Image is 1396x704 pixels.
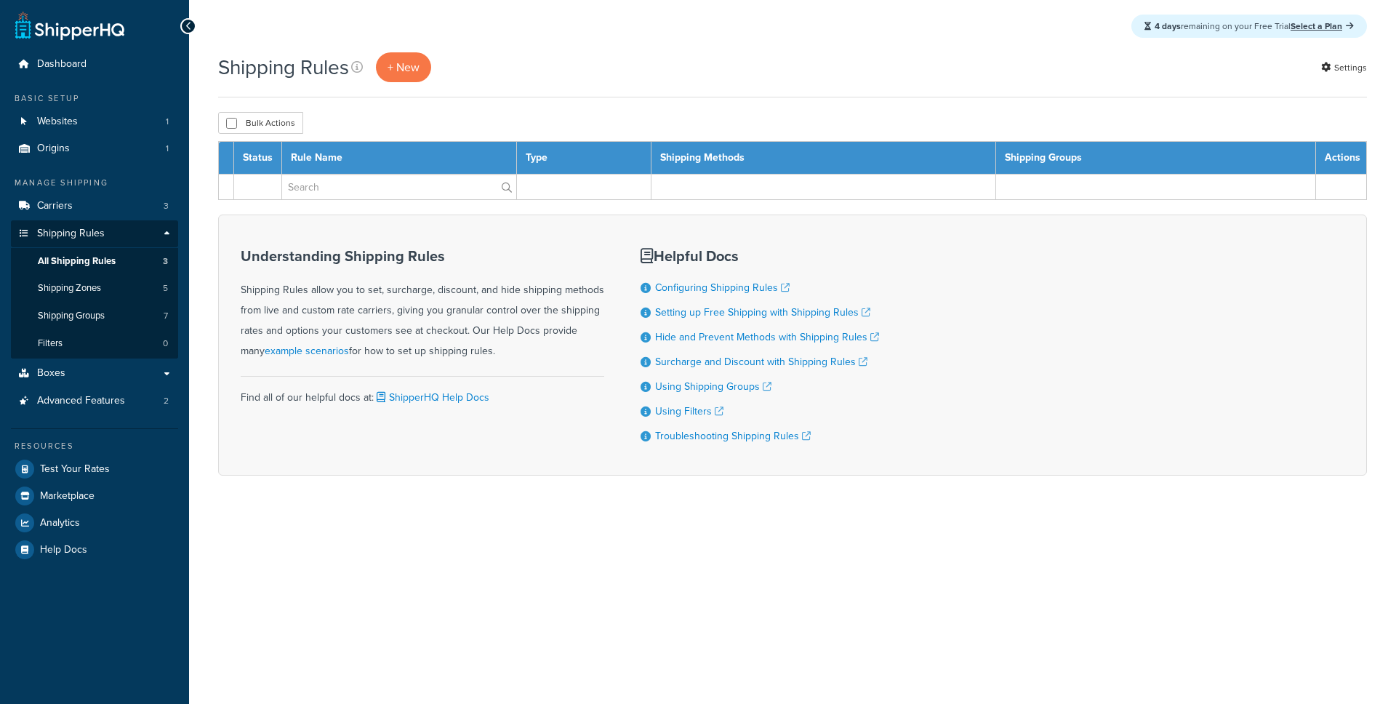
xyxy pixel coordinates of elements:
[11,220,178,247] a: Shipping Rules
[655,305,870,320] a: Setting up Free Shipping with Shipping Rules
[241,376,604,408] div: Find all of our helpful docs at:
[37,367,65,380] span: Boxes
[1321,57,1367,78] a: Settings
[11,220,178,359] li: Shipping Rules
[218,112,303,134] button: Bulk Actions
[11,248,178,275] li: All Shipping Rules
[241,248,604,264] h3: Understanding Shipping Rules
[11,456,178,482] a: Test Your Rates
[1155,20,1181,33] strong: 4 days
[11,388,178,415] li: Advanced Features
[265,343,349,359] a: example scenarios
[516,142,651,175] th: Type
[11,177,178,189] div: Manage Shipping
[40,490,95,503] span: Marketplace
[234,142,282,175] th: Status
[38,337,63,350] span: Filters
[11,108,178,135] a: Websites 1
[1131,15,1367,38] div: remaining on your Free Trial
[282,142,517,175] th: Rule Name
[11,248,178,275] a: All Shipping Rules 3
[37,58,87,71] span: Dashboard
[11,303,178,329] li: Shipping Groups
[38,255,116,268] span: All Shipping Rules
[166,116,169,128] span: 1
[655,404,723,419] a: Using Filters
[651,142,995,175] th: Shipping Methods
[218,53,349,81] h1: Shipping Rules
[37,116,78,128] span: Websites
[11,275,178,302] a: Shipping Zones 5
[15,11,124,40] a: ShipperHQ Home
[38,310,105,322] span: Shipping Groups
[995,142,1315,175] th: Shipping Groups
[1316,142,1367,175] th: Actions
[164,310,168,322] span: 7
[40,463,110,476] span: Test Your Rates
[37,395,125,407] span: Advanced Features
[655,379,771,394] a: Using Shipping Groups
[11,193,178,220] li: Carriers
[11,360,178,387] a: Boxes
[655,428,811,444] a: Troubleshooting Shipping Rules
[376,52,431,82] p: + New
[11,193,178,220] a: Carriers 3
[164,395,169,407] span: 2
[37,228,105,240] span: Shipping Rules
[40,544,87,556] span: Help Docs
[241,248,604,361] div: Shipping Rules allow you to set, surcharge, discount, and hide shipping methods from live and cus...
[163,255,168,268] span: 3
[641,248,879,264] h3: Helpful Docs
[164,200,169,212] span: 3
[655,354,867,369] a: Surcharge and Discount with Shipping Rules
[163,337,168,350] span: 0
[11,275,178,302] li: Shipping Zones
[11,510,178,536] a: Analytics
[11,303,178,329] a: Shipping Groups 7
[11,51,178,78] a: Dashboard
[655,329,879,345] a: Hide and Prevent Methods with Shipping Rules
[11,108,178,135] li: Websites
[11,135,178,162] a: Origins 1
[163,282,168,295] span: 5
[282,175,516,199] input: Search
[38,282,101,295] span: Shipping Zones
[11,388,178,415] a: Advanced Features 2
[11,440,178,452] div: Resources
[11,92,178,105] div: Basic Setup
[166,143,169,155] span: 1
[11,483,178,509] a: Marketplace
[374,390,489,405] a: ShipperHQ Help Docs
[37,200,73,212] span: Carriers
[37,143,70,155] span: Origins
[655,280,790,295] a: Configuring Shipping Rules
[11,330,178,357] li: Filters
[11,330,178,357] a: Filters 0
[11,537,178,563] a: Help Docs
[11,135,178,162] li: Origins
[40,517,80,529] span: Analytics
[1291,20,1354,33] a: Select a Plan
